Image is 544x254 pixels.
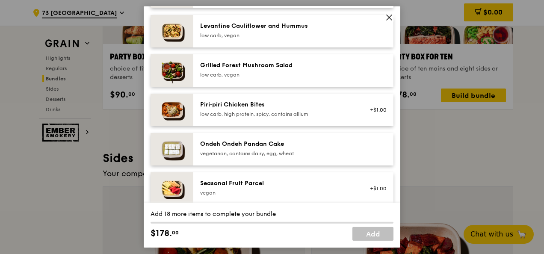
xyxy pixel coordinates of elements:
img: daily_normal_Levantine_Cauliflower_and_Hummus__Horizontal_.jpg [151,15,193,47]
img: daily_normal_Grilled-Forest-Mushroom-Salad-HORZ.jpg [151,54,193,87]
div: low carb, vegan [200,71,354,78]
div: Levantine Cauliflower and Hummus [200,22,354,30]
div: +$1.00 [364,106,387,113]
a: Add [352,227,393,241]
img: daily_normal_Seasonal_Fruit_Parcel__Horizontal_.jpg [151,172,193,205]
div: Ondeh Ondeh Pandan Cake [200,140,354,148]
img: daily_normal_Ondeh_Ondeh_Pandan_Cake-HORZ.jpg [151,133,193,165]
div: +$1.00 [364,185,387,192]
div: Grilled Forest Mushroom Salad [200,61,354,70]
div: Seasonal Fruit Parcel [200,179,354,188]
div: low carb, vegan [200,32,354,39]
div: vegetarian, contains dairy, egg, wheat [200,150,354,157]
div: Add 18 more items to complete your bundle [151,210,393,219]
div: low carb, high protein, spicy, contains allium [200,111,354,118]
span: 00 [172,229,179,236]
span: $178. [151,227,172,240]
img: daily_normal_Piri-Piri-Chicken-Bites-HORZ.jpg [151,94,193,126]
div: Piri‑piri Chicken Bites [200,100,354,109]
div: vegan [200,189,354,196]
